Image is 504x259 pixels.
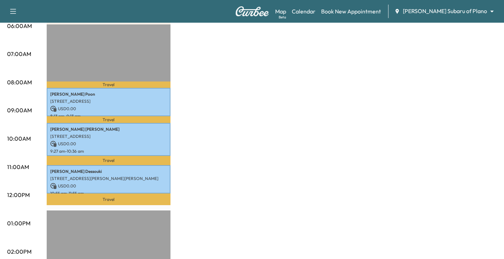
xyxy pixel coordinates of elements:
a: Book New Appointment [321,7,381,16]
img: Curbee Logo [235,6,269,16]
p: 02:00PM [7,247,31,256]
p: 09:00AM [7,106,32,114]
a: Calendar [292,7,315,16]
div: Beta [279,15,286,20]
p: USD 0.00 [50,183,167,189]
a: MapBeta [275,7,286,16]
p: 08:00AM [7,78,32,86]
p: USD 0.00 [50,106,167,112]
p: [STREET_ADDRESS] [50,134,167,139]
p: Travel [47,81,170,88]
p: 9:27 am - 10:36 am [50,148,167,154]
p: [PERSON_NAME] Dessouki [50,169,167,174]
p: 10:00AM [7,134,31,143]
p: 01:00PM [7,219,30,227]
p: Travel [47,156,170,165]
p: 8:13 am - 9:13 am [50,113,167,119]
p: Travel [47,193,170,205]
p: USD 0.00 [50,141,167,147]
p: 07:00AM [7,50,31,58]
p: Travel [47,116,170,123]
p: [STREET_ADDRESS][PERSON_NAME][PERSON_NAME] [50,176,167,181]
p: 10:55 am - 11:55 am [50,191,167,196]
p: 06:00AM [7,22,32,30]
p: 12:00PM [7,191,30,199]
p: [PERSON_NAME] [PERSON_NAME] [50,126,167,132]
span: [PERSON_NAME] Subaru of Plano [403,7,487,15]
p: 11:00AM [7,163,29,171]
p: [PERSON_NAME] Poon [50,91,167,97]
p: [STREET_ADDRESS] [50,98,167,104]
